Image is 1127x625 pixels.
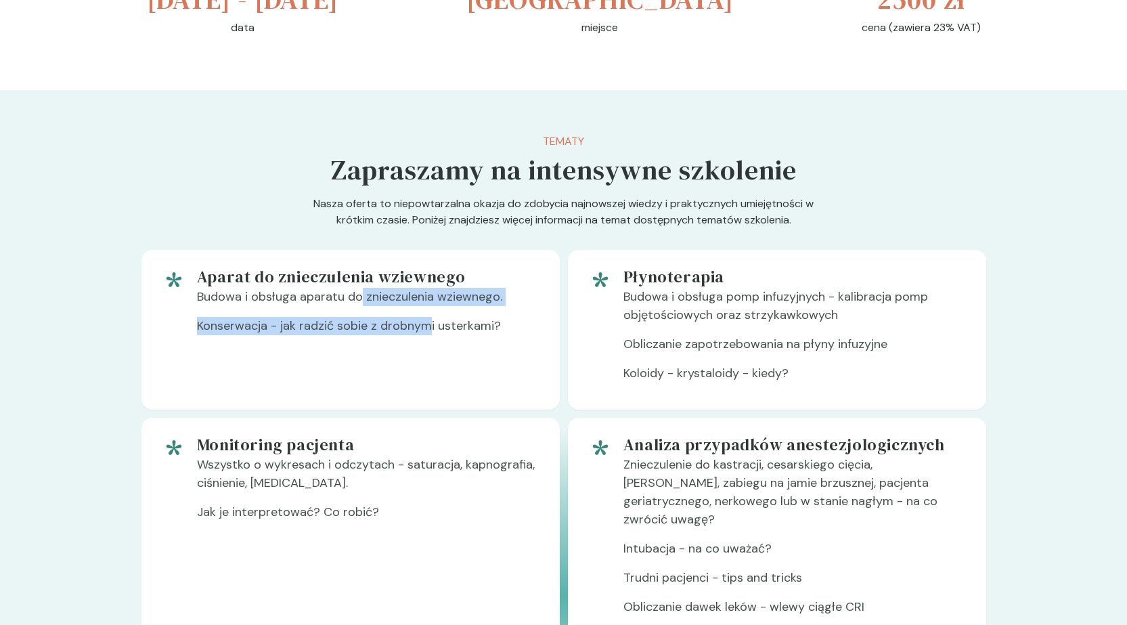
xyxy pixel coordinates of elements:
p: miejsce [581,20,618,36]
h5: Analiza przypadków anestezjologicznych [623,434,965,456]
p: cena (zawiera 23% VAT) [862,20,981,36]
p: Intubacja - na co uważać? [623,540,965,569]
h5: Aparat do znieczulenia wziewnego [197,266,538,288]
p: Konserwacja - jak radzić sobie z drobnymi usterkami? [197,317,538,346]
p: Jak je interpretować? Co robić? [197,503,538,532]
p: Budowa i obsługa aparatu do znieczulenia wziewnego. [197,288,538,317]
p: Nasza oferta to niepowtarzalna okazja do zdobycia najnowszej wiedzy i praktycznych umiejętności w... [304,196,824,250]
p: Wszystko o wykresach i odczytach - saturacja, kapnografia, ciśnienie, [MEDICAL_DATA]. [197,456,538,503]
p: Obliczanie zapotrzebowania na płyny infuzyjne [623,335,965,364]
p: Trudni pacjenci - tips and tricks [623,569,965,598]
p: Tematy [331,133,797,150]
h5: Monitoring pacjenta [197,434,538,456]
p: data [231,20,255,36]
p: Budowa i obsługa pomp infuzyjnych - kalibracja pomp objętościowych oraz strzykawkowych [623,288,965,335]
h5: Zapraszamy na intensywne szkolenie [331,150,797,190]
p: Koloidy - krystaloidy - kiedy? [623,364,965,393]
h5: Płynoterapia [623,266,965,288]
p: Znieczulenie do kastracji, cesarskiego cięcia, [PERSON_NAME], zabiegu na jamie brzusznej, pacjent... [623,456,965,540]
